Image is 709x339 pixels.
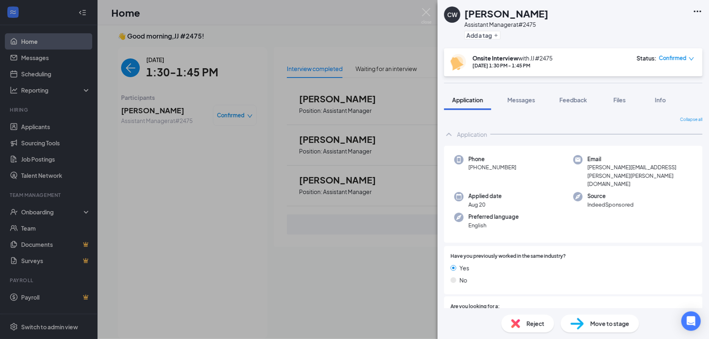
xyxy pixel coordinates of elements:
span: Reject [527,319,544,328]
span: Feedback [559,96,587,104]
div: [DATE] 1:30 PM - 1:45 PM [473,62,553,69]
span: Are you looking for a: [451,303,500,311]
span: Email [588,155,692,163]
span: Confirmed [659,54,687,62]
span: Have you previously worked in the same industry? [451,253,566,260]
span: [PERSON_NAME][EMAIL_ADDRESS][PERSON_NAME][PERSON_NAME][DOMAIN_NAME] [588,163,692,188]
span: [PHONE_NUMBER] [468,163,516,171]
span: down [689,56,694,62]
span: Phone [468,155,516,163]
div: CW [447,11,457,19]
div: Status : [637,54,657,62]
h1: [PERSON_NAME] [464,6,549,20]
span: Yes [460,263,469,272]
button: PlusAdd a tag [464,31,501,39]
div: Open Intercom Messenger [681,311,701,331]
span: Application [452,96,483,104]
span: No [460,276,467,285]
span: IndeedSponsored [588,201,634,209]
span: Collapse all [680,117,702,123]
svg: Ellipses [693,6,702,16]
span: Preferred language [468,213,519,221]
svg: ChevronUp [444,130,454,139]
span: English [468,221,519,229]
div: Assistant Manager at #2475 [464,20,549,28]
span: Aug 20 [468,201,502,209]
span: Messages [507,96,535,104]
div: Application [457,130,487,138]
span: Move to stage [590,319,629,328]
span: Applied date [468,192,502,200]
div: with JJ #2475 [473,54,553,62]
span: Files [614,96,626,104]
svg: Plus [494,33,499,38]
span: Source [588,192,634,200]
span: Info [655,96,666,104]
b: Onsite Interview [473,54,518,62]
